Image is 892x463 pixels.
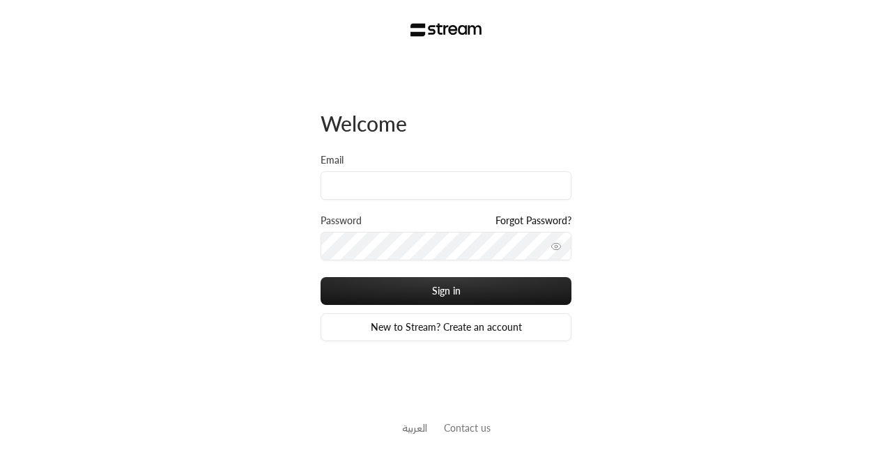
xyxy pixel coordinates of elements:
img: Stream Logo [410,23,482,37]
a: Contact us [444,422,491,434]
a: العربية [402,415,427,441]
button: Contact us [444,421,491,435]
button: Sign in [321,277,571,305]
label: Password [321,214,362,228]
label: Email [321,153,344,167]
span: Welcome [321,111,407,136]
button: toggle password visibility [545,235,567,258]
a: New to Stream? Create an account [321,313,571,341]
a: Forgot Password? [495,214,571,228]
